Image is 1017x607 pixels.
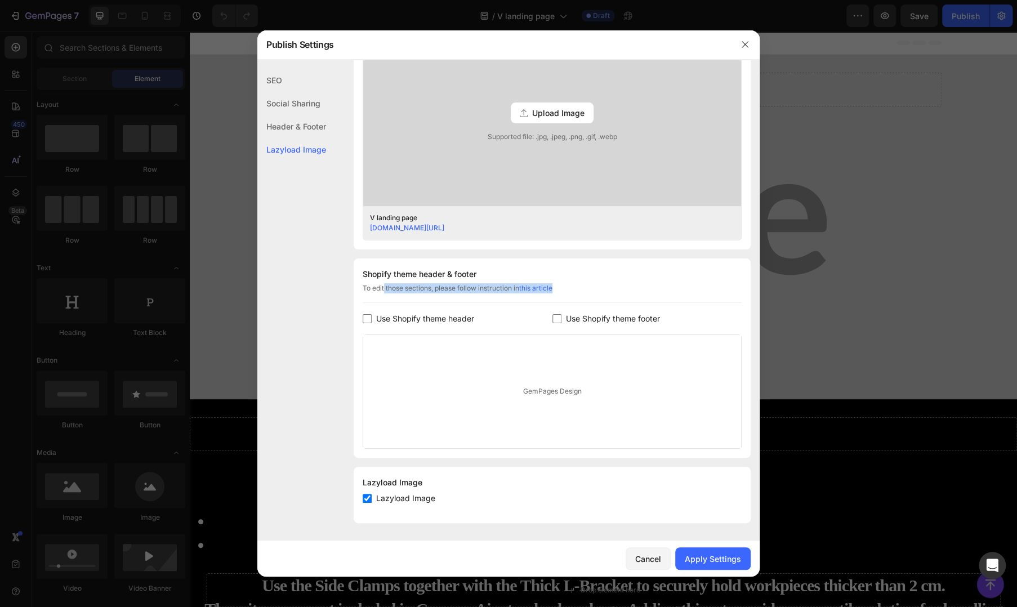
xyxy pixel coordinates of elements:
span: Use Shopify theme header [376,312,474,325]
div: To edit those sections, please follow instruction in [363,283,742,303]
div: Apply Settings [685,553,741,565]
div: Publish Settings [257,30,730,59]
a: [DOMAIN_NAME][URL] [370,224,444,232]
p: 1x Thick L-Bracket [23,502,827,525]
div: Lazyload Image [363,476,742,489]
span: Upload Image [532,107,585,119]
span: Lazyload Image [376,492,435,505]
div: Cancel [635,553,661,565]
div: Drop element here [391,398,450,407]
a: this article [519,284,552,292]
div: Header & Footer [257,115,326,138]
button: Apply Settings [675,547,751,570]
span: Use Shopify theme footer [566,312,660,325]
div: V landing page [370,213,717,223]
div: Open Intercom Messenger [979,552,1006,579]
div: Drop element here [391,53,450,63]
div: GemPages Design [363,335,741,448]
strong: This Fixture Set includes: [328,440,499,458]
p: 2x Side Clamps [23,478,827,502]
div: Social Sharing [257,92,326,115]
div: Lazyload Image [257,138,326,161]
button: Cancel [626,547,671,570]
div: Shopify theme header & footer [363,267,742,281]
div: SEO [257,69,326,92]
span: Supported file: .jpg, .jpeg, .png, .gif, .webp [363,132,741,142]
